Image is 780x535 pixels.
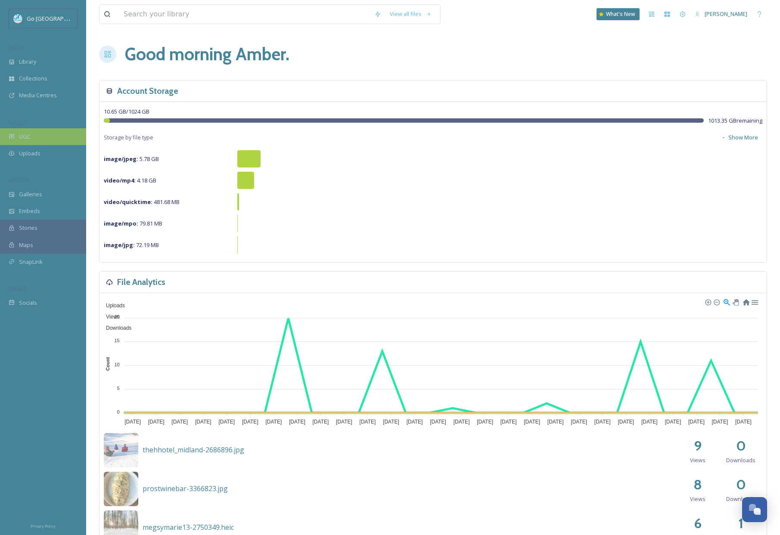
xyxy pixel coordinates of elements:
[690,495,705,503] span: Views
[114,362,119,367] tspan: 10
[31,523,56,529] span: Privacy Policy
[9,119,27,126] span: COLLECT
[360,419,376,425] tspan: [DATE]
[104,220,138,227] strong: image/mpo :
[736,474,746,495] h2: 0
[477,419,493,425] tspan: [DATE]
[694,513,702,534] h2: 6
[726,456,755,464] span: Downloads
[524,419,540,425] tspan: [DATE]
[104,433,138,467] img: 709e1b17-0c2f-4387-b1f5-694510e948cc.jpg
[19,258,43,266] span: SnapLink
[383,419,399,425] tspan: [DATE]
[733,299,738,304] div: Panning
[195,419,211,425] tspan: [DATE]
[665,419,681,425] tspan: [DATE]
[19,133,31,141] span: UGC
[19,299,37,307] span: Socials
[454,419,470,425] tspan: [DATE]
[9,44,24,51] span: MEDIA
[735,419,752,425] tspan: [DATE]
[708,117,762,125] span: 1013.35 GB remaining
[104,472,138,506] img: c3779420-4ae3-4067-aebe-3ace1f5b1254.jpg
[751,298,758,305] div: Menu
[712,419,728,425] tspan: [DATE]
[19,58,36,66] span: Library
[104,108,149,115] span: 10.65 GB / 1024 GB
[597,8,640,20] a: What's New
[104,155,138,163] strong: image/jpeg :
[124,419,141,425] tspan: [DATE]
[723,298,730,305] div: Selection Zoom
[104,155,159,163] span: 5.78 GB
[705,10,747,18] span: [PERSON_NAME]
[742,497,767,522] button: Open Chat
[430,419,446,425] tspan: [DATE]
[104,220,162,227] span: 79.81 MB
[27,14,90,22] span: Go [GEOGRAPHIC_DATA]
[104,241,159,249] span: 72.19 MB
[9,177,28,183] span: WIDGETS
[19,74,47,83] span: Collections
[336,419,352,425] tspan: [DATE]
[500,419,517,425] tspan: [DATE]
[117,386,120,391] tspan: 5
[99,325,131,331] span: Downloads
[738,513,743,534] h2: 1
[547,419,564,425] tspan: [DATE]
[143,445,244,455] span: thehhotel_midland-2686896.jpg
[407,419,423,425] tspan: [DATE]
[104,198,180,206] span: 481.68 MB
[171,419,188,425] tspan: [DATE]
[114,338,119,343] tspan: 15
[289,419,305,425] tspan: [DATE]
[117,409,120,414] tspan: 0
[143,484,228,493] span: prostwinebar-3366823.jpg
[705,299,711,305] div: Zoom In
[688,419,705,425] tspan: [DATE]
[385,6,436,22] a: View all files
[99,303,125,309] span: Uploads
[693,474,702,495] h2: 8
[694,436,702,456] h2: 9
[125,41,289,67] h1: Good morning Amber .
[736,436,746,456] h2: 0
[571,419,587,425] tspan: [DATE]
[641,419,658,425] tspan: [DATE]
[19,207,40,215] span: Embeds
[265,419,282,425] tspan: [DATE]
[742,298,749,305] div: Reset Zoom
[143,523,234,532] span: megsymarie13-2750349.heic
[19,224,37,232] span: Stories
[105,357,110,371] text: Count
[104,176,156,184] span: 4.18 GB
[104,176,136,184] strong: video/mp4 :
[717,129,762,146] button: Show More
[218,419,235,425] tspan: [DATE]
[117,276,165,288] h3: File Analytics
[14,14,22,23] img: GoGreatLogo_MISkies_RegionalTrails%20%281%29.png
[242,419,258,425] tspan: [DATE]
[19,149,40,158] span: Uploads
[19,190,42,198] span: Galleries
[19,91,57,99] span: Media Centres
[148,419,165,425] tspan: [DATE]
[713,299,719,305] div: Zoom Out
[690,456,705,464] span: Views
[119,5,370,24] input: Search your library
[9,285,26,292] span: SOCIALS
[104,133,153,142] span: Storage by file type
[31,520,56,531] a: Privacy Policy
[114,314,119,319] tspan: 20
[618,419,634,425] tspan: [DATE]
[117,85,178,97] h3: Account Storage
[104,198,152,206] strong: video/quicktime :
[690,6,752,22] a: [PERSON_NAME]
[594,419,611,425] tspan: [DATE]
[104,241,135,249] strong: image/jpg :
[726,495,755,503] span: Downloads
[313,419,329,425] tspan: [DATE]
[99,314,120,320] span: Views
